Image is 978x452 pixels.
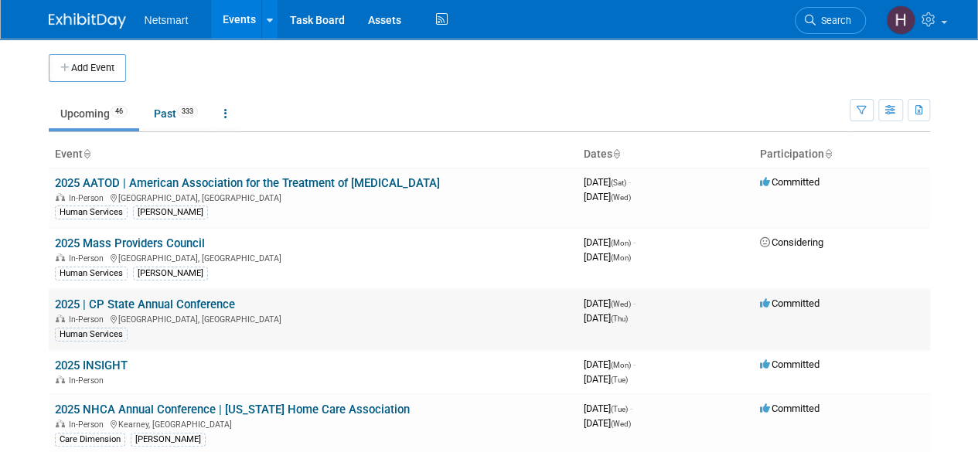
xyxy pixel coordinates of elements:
button: Add Event [49,54,126,82]
img: In-Person Event [56,253,65,261]
img: In-Person Event [56,376,65,383]
span: In-Person [69,314,108,325]
div: [GEOGRAPHIC_DATA], [GEOGRAPHIC_DATA] [55,191,571,203]
span: (Wed) [611,300,631,308]
span: - [629,176,631,188]
span: - [633,359,636,370]
img: ExhibitDay [49,13,126,29]
div: [PERSON_NAME] [131,433,206,447]
a: Search [795,7,866,34]
span: (Mon) [611,253,631,262]
span: - [633,297,636,309]
img: Hannah Norsworthy [886,5,915,35]
span: Committed [760,297,820,309]
div: Kearney, [GEOGRAPHIC_DATA] [55,417,571,430]
span: [DATE] [584,417,631,429]
a: 2025 NHCA Annual Conference | [US_STATE] Home Care Association [55,403,410,416]
span: In-Person [69,193,108,203]
a: Past333 [142,99,210,128]
span: (Sat) [611,178,626,187]
th: Event [49,141,578,168]
span: [DATE] [584,312,628,324]
span: [DATE] [584,403,632,414]
span: (Tue) [611,376,628,384]
span: [DATE] [584,236,636,248]
div: Human Services [55,206,128,219]
a: Sort by Participation Type [824,148,832,160]
span: [DATE] [584,297,636,309]
span: Search [816,15,851,26]
span: 46 [111,106,128,117]
a: 2025 AATOD | American Association for the Treatment of [MEDICAL_DATA] [55,176,440,190]
span: (Wed) [611,193,631,202]
div: [GEOGRAPHIC_DATA], [GEOGRAPHIC_DATA] [55,312,571,325]
th: Participation [754,141,930,168]
span: [DATE] [584,251,631,263]
span: - [633,236,636,248]
span: [DATE] [584,191,631,202]
span: (Thu) [611,314,628,323]
span: 333 [177,106,198,117]
div: Human Services [55,328,128,342]
div: Human Services [55,267,128,280]
span: Committed [760,359,820,370]
a: Upcoming46 [49,99,139,128]
span: In-Person [69,253,108,263]
div: [GEOGRAPHIC_DATA], [GEOGRAPHIC_DATA] [55,251,571,263]
div: [PERSON_NAME] [133,206,208,219]
span: Committed [760,176,820,188]
span: Committed [760,403,820,414]
span: Netsmart [145,14,189,26]
img: In-Person Event [56,193,65,201]
span: [DATE] [584,176,631,188]
span: In-Person [69,376,108,386]
a: 2025 | CP State Annual Conference [55,297,235,311]
span: (Tue) [611,405,628,413]
span: (Wed) [611,420,631,428]
div: [PERSON_NAME] [133,267,208,280]
span: [DATE] [584,359,636,370]
a: Sort by Event Name [83,148,90,160]
span: (Mon) [611,361,631,369]
a: 2025 Mass Providers Council [55,236,205,250]
th: Dates [578,141,754,168]
img: In-Person Event [56,420,65,427]
a: 2025 INSIGHT [55,359,128,372]
a: Sort by Start Date [612,148,620,160]
span: In-Person [69,420,108,430]
span: Considering [760,236,823,248]
div: Care Dimension [55,433,125,447]
span: [DATE] [584,373,628,385]
span: - [630,403,632,414]
img: In-Person Event [56,314,65,322]
span: (Mon) [611,239,631,247]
